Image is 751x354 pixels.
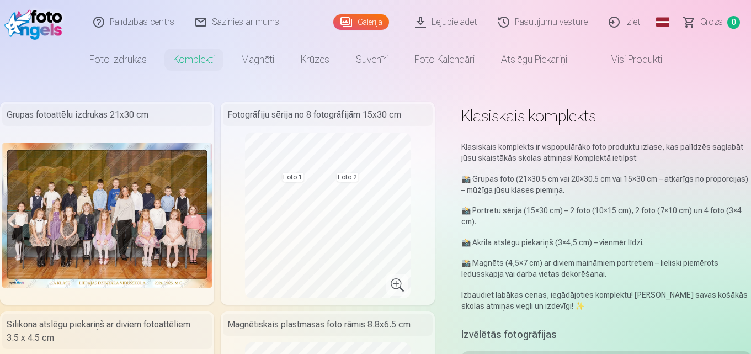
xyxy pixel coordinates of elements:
[160,44,228,75] a: Komplekti
[461,141,751,163] p: Klasiskais komplekts ir vispopulārāko foto produktu izlase, kas palīdzēs saglabāt jūsu skaistākās...
[401,44,488,75] a: Foto kalendāri
[333,14,389,30] a: Galerija
[580,44,675,75] a: Visi produkti
[700,15,723,29] span: Grozs
[461,257,751,279] p: 📸 Magnēts (4,5×7 cm) ar diviem maināmiem portretiem – lieliski piemērots ledusskapja vai darba vi...
[461,327,557,342] h5: Izvēlētās fotogrāfijas
[461,205,751,227] p: 📸 Portretu sērija (15×30 cm) – 2 foto (10×15 cm), 2 foto (7×10 cm) un 4 foto (3×4 cm).
[4,4,68,40] img: /fa1
[76,44,160,75] a: Foto izdrukas
[727,16,740,29] span: 0
[2,104,212,126] div: Grupas fotoattēlu izdrukas 21x30 cm
[223,314,433,336] div: Magnētiskais plastmasas foto rāmis 8.8x6.5 cm
[461,289,751,311] p: Izbaudiet labākas cenas, iegādājoties komplektu! [PERSON_NAME] savas košākās skolas atmiņas viegl...
[488,44,580,75] a: Atslēgu piekariņi
[343,44,401,75] a: Suvenīri
[461,237,751,248] p: 📸 Akrila atslēgu piekariņš (3×4,5 cm) – vienmēr līdzi.
[461,173,751,196] p: 📸 Grupas foto (21×30.5 cm vai 20×30.5 cm vai 15×30 cm – atkarīgs no proporcijas) – mūžīga jūsu kl...
[461,106,751,126] h1: Klasiskais komplekts
[223,104,433,126] div: Fotogrāfiju sērija no 8 fotogrāfijām 15x30 cm
[2,314,212,349] div: Silikona atslēgu piekariņš ar diviem fotoattēliem 3.5 x 4.5 cm
[287,44,343,75] a: Krūzes
[228,44,287,75] a: Magnēti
